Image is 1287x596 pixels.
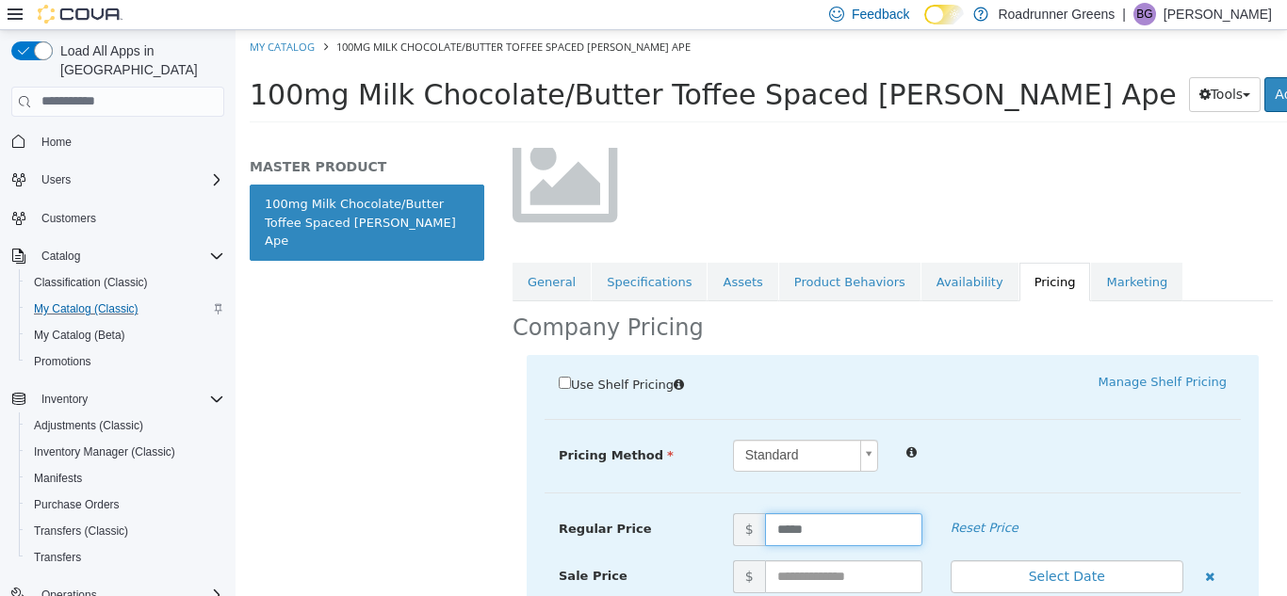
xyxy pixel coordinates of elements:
[26,271,155,294] a: Classification (Classic)
[19,491,232,518] button: Purchase Orders
[4,128,232,155] button: Home
[34,524,128,539] span: Transfers (Classic)
[14,9,79,24] a: My Catalog
[19,439,232,465] button: Inventory Manager (Classic)
[26,441,183,463] a: Inventory Manager (Classic)
[19,518,232,544] button: Transfers (Classic)
[34,388,95,411] button: Inventory
[497,410,643,442] a: Standard
[277,233,355,272] a: General
[41,249,80,264] span: Catalog
[335,347,438,362] span: Use Shelf Pricing
[101,9,455,24] span: 100mg Milk Chocolate/Butter Toffee Spaced [PERSON_NAME] Ape
[26,324,224,346] span: My Catalog (Beta)
[924,24,925,25] span: Dark Mode
[26,520,224,542] span: Transfers (Classic)
[34,550,81,565] span: Transfers
[26,441,224,463] span: Inventory Manager (Classic)
[34,245,88,267] button: Catalog
[323,418,438,432] span: Pricing Method
[14,48,941,81] span: 100mg Milk Chocolate/Butter Toffee Spaced [PERSON_NAME] Ape
[34,169,224,191] span: Users
[53,41,224,79] span: Load All Apps in [GEOGRAPHIC_DATA]
[784,233,855,272] a: Pricing
[34,497,120,512] span: Purchase Orders
[14,154,249,231] a: 100mg Milk Chocolate/Butter Toffee Spaced [PERSON_NAME] Ape
[1122,3,1126,25] p: |
[38,5,122,24] img: Cova
[277,283,468,313] h2: Company Pricing
[855,233,947,272] a: Marketing
[26,414,151,437] a: Adjustments (Classic)
[26,298,224,320] span: My Catalog (Classic)
[34,388,224,411] span: Inventory
[26,546,89,569] a: Transfers
[26,467,224,490] span: Manifests
[34,275,148,290] span: Classification (Classic)
[34,444,175,459] span: Inventory Manager (Classic)
[26,271,224,294] span: Classification (Classic)
[924,5,964,24] input: Dark Mode
[34,169,78,191] button: Users
[26,493,224,516] span: Purchase Orders
[4,386,232,412] button: Inventory
[26,324,133,346] a: My Catalog (Beta)
[19,544,232,571] button: Transfers
[19,348,232,375] button: Promotions
[26,350,99,373] a: Promotions
[34,471,82,486] span: Manifests
[26,467,90,490] a: Manifests
[715,491,783,505] em: Reset Price
[4,243,232,269] button: Catalog
[41,392,88,407] span: Inventory
[852,5,909,24] span: Feedback
[323,491,415,506] span: Regular Price
[34,354,91,369] span: Promotions
[41,172,71,187] span: Users
[34,245,224,267] span: Catalog
[34,130,224,153] span: Home
[19,465,232,491] button: Manifests
[953,47,1026,82] button: Tools
[34,418,143,433] span: Adjustments (Classic)
[356,233,471,272] a: Specifications
[544,233,685,272] a: Product Behaviors
[34,301,138,316] span: My Catalog (Classic)
[14,128,249,145] h5: MASTER PRODUCT
[41,211,96,226] span: Customers
[26,546,224,569] span: Transfers
[26,298,146,320] a: My Catalog (Classic)
[497,530,529,563] span: $
[19,412,232,439] button: Adjustments (Classic)
[323,539,392,553] span: Sale Price
[323,346,335,359] input: Use Shelf Pricing
[1029,47,1169,82] a: Add new variation
[34,207,104,230] a: Customers
[41,135,72,150] span: Home
[26,350,224,373] span: Promotions
[34,206,224,230] span: Customers
[1164,3,1272,25] p: [PERSON_NAME]
[1133,3,1156,25] div: Brisa Garcia
[715,530,948,563] button: Select Date
[34,328,125,343] span: My Catalog (Beta)
[4,204,232,232] button: Customers
[498,411,618,441] span: Standard
[34,131,79,153] a: Home
[26,520,136,542] a: Transfers (Classic)
[998,3,1115,25] p: Roadrunner Greens
[1136,3,1152,25] span: BG
[497,483,529,516] span: $
[4,167,232,193] button: Users
[26,414,224,437] span: Adjustments (Classic)
[19,269,232,296] button: Classification (Classic)
[863,345,991,359] a: Manage Shelf Pricing
[19,296,232,322] button: My Catalog (Classic)
[26,493,127,516] a: Purchase Orders
[686,233,783,272] a: Availability
[472,233,542,272] a: Assets
[19,322,232,348] button: My Catalog (Beta)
